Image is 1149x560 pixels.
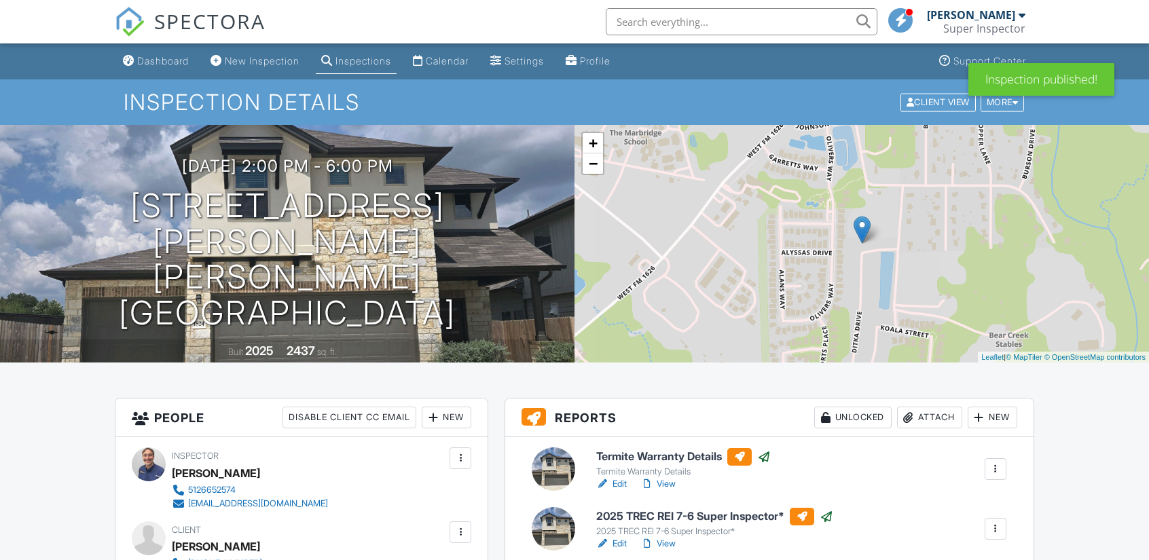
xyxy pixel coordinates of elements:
div: 2025 TREC REI 7-6 Super Inspector* [596,526,833,537]
div: Calendar [426,55,469,67]
div: Client View [900,93,976,111]
h1: [STREET_ADDRESS][PERSON_NAME] [PERSON_NAME][GEOGRAPHIC_DATA] [22,188,553,331]
div: New Inspection [225,55,299,67]
span: sq. ft. [317,347,336,357]
div: Settings [505,55,544,67]
a: Client View [899,96,979,107]
div: 2437 [287,343,315,358]
div: Profile [580,55,610,67]
div: Support Center [953,55,1026,67]
a: Support Center [934,49,1032,74]
a: 5126652574 [172,483,328,497]
div: [EMAIL_ADDRESS][DOMAIN_NAME] [188,498,328,509]
a: SPECTORA [115,18,266,47]
a: Edit [596,537,627,550]
div: Super Inspector [943,22,1025,35]
div: Attach [897,407,962,428]
a: Calendar [407,49,474,74]
div: Inspection published! [968,63,1114,96]
a: 2025 TREC REI 7-6 Super Inspector* 2025 TREC REI 7-6 Super Inspector* [596,508,833,538]
div: | [978,352,1149,363]
div: [PERSON_NAME] [172,536,260,557]
div: 5126652574 [188,485,236,496]
a: Zoom in [583,133,603,153]
div: Termite Warranty Details [596,466,771,477]
h3: Reports [505,398,1034,437]
div: Dashboard [137,55,189,67]
div: Inspections [335,55,391,67]
a: Zoom out [583,153,603,174]
h3: People [115,398,488,437]
div: More [981,93,1025,111]
a: Edit [596,477,627,491]
a: View [640,537,676,550]
a: Inspections [316,49,397,74]
input: Search everything... [606,8,877,35]
a: New Inspection [205,49,305,74]
a: © MapTiler [1006,353,1042,361]
a: Settings [485,49,549,74]
span: Client [172,525,201,535]
a: Profile [560,49,616,74]
div: Unlocked [814,407,892,428]
img: The Best Home Inspection Software - Spectora [115,7,145,37]
div: New [422,407,471,428]
div: Disable Client CC Email [282,407,416,428]
a: Termite Warranty Details Termite Warranty Details [596,448,771,478]
span: SPECTORA [154,7,266,35]
h6: Termite Warranty Details [596,448,771,466]
div: New [968,407,1017,428]
div: [PERSON_NAME] [172,463,260,483]
a: View [640,477,676,491]
a: Leaflet [981,353,1004,361]
h3: [DATE] 2:00 pm - 6:00 pm [182,157,393,175]
div: 2025 [245,343,274,358]
span: Inspector [172,451,219,461]
a: © OpenStreetMap contributors [1044,353,1146,361]
div: [PERSON_NAME] [927,8,1015,22]
a: [EMAIL_ADDRESS][DOMAIN_NAME] [172,497,328,510]
a: Dashboard [117,49,194,74]
h6: 2025 TREC REI 7-6 Super Inspector* [596,508,833,525]
span: Built [228,347,243,357]
h1: Inspection Details [124,90,1025,114]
